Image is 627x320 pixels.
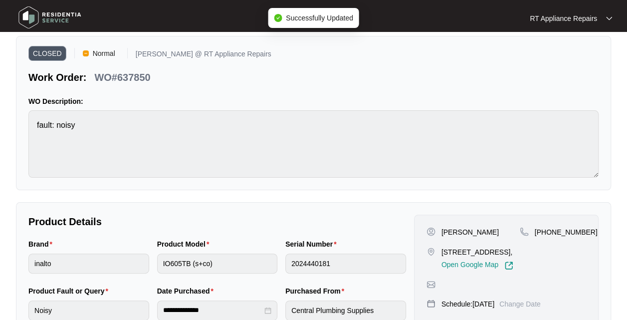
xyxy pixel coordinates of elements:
p: Work Order: [28,70,86,84]
input: Date Purchased [163,305,263,316]
img: user-pin [426,227,435,236]
p: [PERSON_NAME] [441,227,499,237]
input: Brand [28,254,149,274]
textarea: fault: noisy [28,110,599,178]
p: Schedule: [DATE] [441,299,494,309]
img: residentia service logo [15,2,85,32]
p: [PERSON_NAME] @ RT Appliance Repairs [136,50,271,61]
p: [PHONE_NUMBER] [535,227,598,237]
p: WO#637850 [94,70,150,84]
span: Successfully Updated [286,14,353,22]
p: [STREET_ADDRESS], [441,247,513,257]
label: Date Purchased [157,286,217,296]
img: Vercel Logo [83,50,89,56]
span: check-circle [274,14,282,22]
label: Serial Number [285,239,340,249]
img: Link-External [504,261,513,270]
img: map-pin [426,299,435,308]
img: map-pin [520,227,529,236]
span: CLOSED [28,46,66,61]
p: Product Details [28,215,406,229]
label: Product Fault or Query [28,286,112,296]
p: RT Appliance Repairs [530,13,597,23]
span: Normal [89,46,119,61]
input: Product Model [157,254,278,274]
label: Purchased From [285,286,348,296]
input: Serial Number [285,254,406,274]
p: WO Description: [28,96,599,106]
img: dropdown arrow [606,16,612,21]
a: Open Google Map [441,261,513,270]
img: map-pin [426,247,435,256]
p: Change Date [499,299,541,309]
img: map-pin [426,280,435,289]
label: Brand [28,239,56,249]
label: Product Model [157,239,213,249]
